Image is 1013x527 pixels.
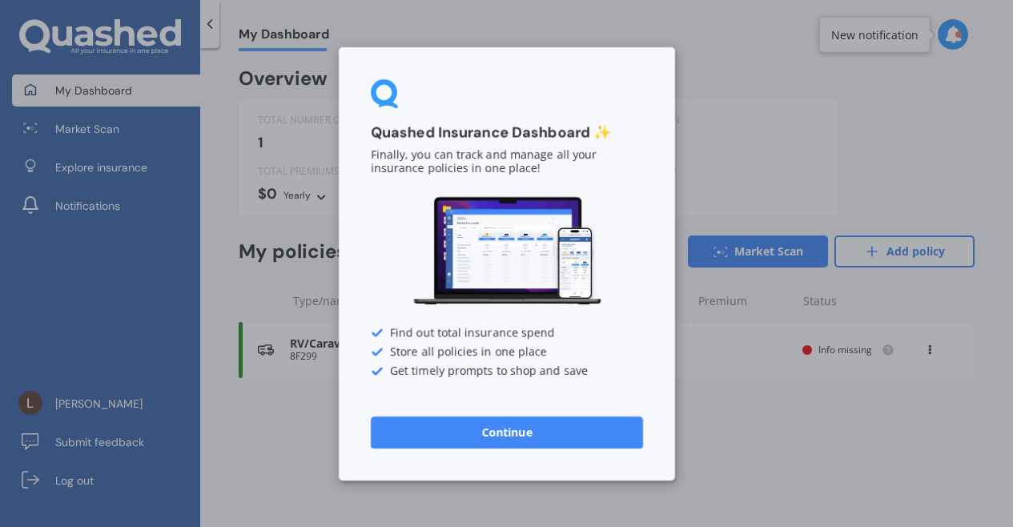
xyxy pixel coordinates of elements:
p: Finally, you can track and manage all your insurance policies in one place! [371,148,643,175]
div: Find out total insurance spend [371,326,643,339]
img: Dashboard [411,195,603,308]
div: Get timely prompts to shop and save [371,364,643,377]
button: Continue [371,416,643,448]
div: Store all policies in one place [371,345,643,358]
h3: Quashed Insurance Dashboard ✨ [371,123,643,142]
